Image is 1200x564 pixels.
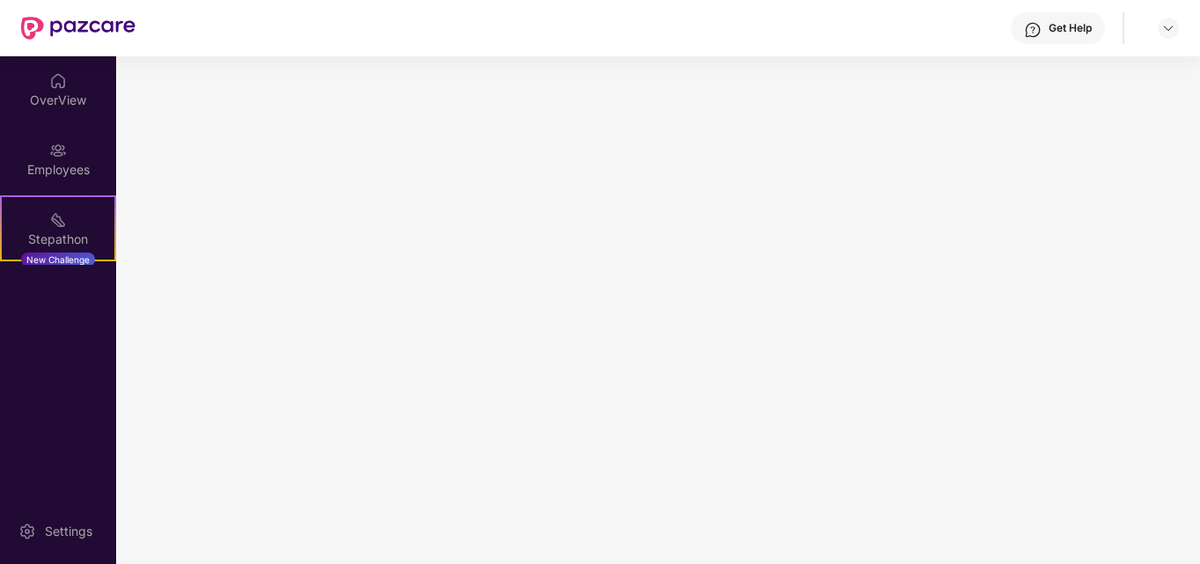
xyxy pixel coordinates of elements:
[1049,21,1092,35] div: Get Help
[49,211,67,229] img: svg+xml;base64,PHN2ZyB4bWxucz0iaHR0cDovL3d3dy53My5vcmcvMjAwMC9zdmciIHdpZHRoPSIyMSIgaGVpZ2h0PSIyMC...
[49,142,67,159] img: svg+xml;base64,PHN2ZyBpZD0iRW1wbG95ZWVzIiB4bWxucz0iaHR0cDovL3d3dy53My5vcmcvMjAwMC9zdmciIHdpZHRoPS...
[21,253,95,267] div: New Challenge
[18,523,36,540] img: svg+xml;base64,PHN2ZyBpZD0iU2V0dGluZy0yMHgyMCIgeG1sbnM9Imh0dHA6Ly93d3cudzMub3JnLzIwMDAvc3ZnIiB3aW...
[1161,21,1175,35] img: svg+xml;base64,PHN2ZyBpZD0iRHJvcGRvd24tMzJ4MzIiIHhtbG5zPSJodHRwOi8vd3d3LnczLm9yZy8yMDAwL3N2ZyIgd2...
[1024,21,1042,39] img: svg+xml;base64,PHN2ZyBpZD0iSGVscC0zMngzMiIgeG1sbnM9Imh0dHA6Ly93d3cudzMub3JnLzIwMDAvc3ZnIiB3aWR0aD...
[2,231,114,248] div: Stepathon
[40,523,98,540] div: Settings
[21,17,135,40] img: New Pazcare Logo
[49,72,67,90] img: svg+xml;base64,PHN2ZyBpZD0iSG9tZSIgeG1sbnM9Imh0dHA6Ly93d3cudzMub3JnLzIwMDAvc3ZnIiB3aWR0aD0iMjAiIG...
